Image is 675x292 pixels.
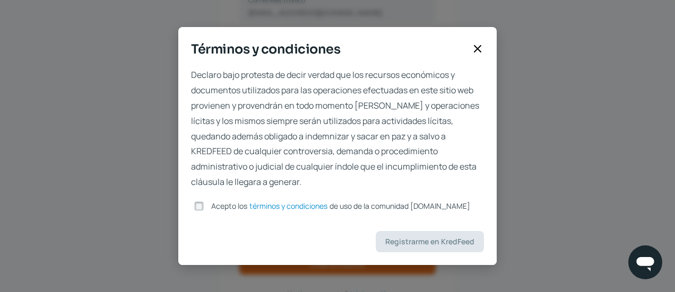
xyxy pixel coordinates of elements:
[211,201,247,211] span: Acepto los
[385,238,474,245] span: Registrarme en KredFeed
[249,202,327,210] a: términos y condiciones
[635,252,656,273] img: chatIcon
[330,201,470,211] span: de uso de la comunidad [DOMAIN_NAME]
[191,40,467,59] span: Términos y condiciones
[376,231,484,252] button: Registrarme en KredFeed
[191,67,484,189] span: Declaro bajo protesta de decir verdad que los recursos económicos y documentos utilizados para la...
